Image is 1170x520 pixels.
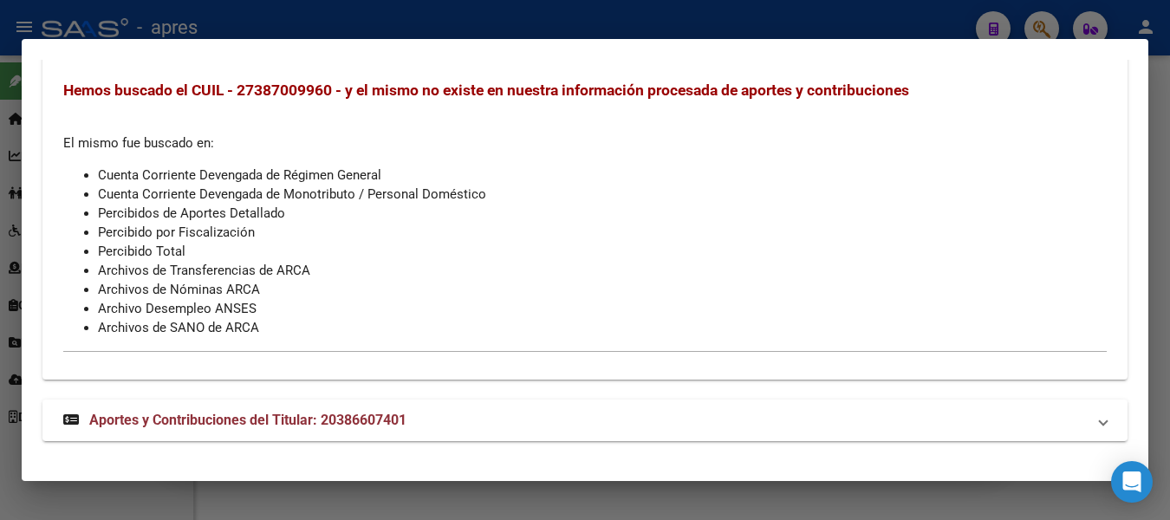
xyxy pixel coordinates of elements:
li: Archivos de Nóminas ARCA [98,280,1107,299]
li: Archivos de Transferencias de ARCA [98,261,1107,280]
li: Archivos de SANO de ARCA [98,318,1107,337]
li: Archivo Desempleo ANSES [98,299,1107,318]
li: Cuenta Corriente Devengada de Monotributo / Personal Doméstico [98,185,1107,204]
span: Hemos buscado el CUIL - 27387009960 - y el mismo no existe en nuestra información procesada de ap... [63,81,909,99]
div: Open Intercom Messenger [1111,461,1153,503]
span: Aportes y Contribuciones del Titular: 20386607401 [89,412,406,428]
div: El mismo fue buscado en: [63,81,1107,338]
li: Cuenta Corriente Devengada de Régimen General [98,166,1107,185]
div: Aportes y Contribuciones del Afiliado: 27387009960 [42,37,1128,380]
li: Percibido por Fiscalización [98,223,1107,242]
mat-expansion-panel-header: Aportes y Contribuciones del Titular: 20386607401 [42,400,1128,441]
li: Percibidos de Aportes Detallado [98,204,1107,223]
li: Percibido Total [98,242,1107,261]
